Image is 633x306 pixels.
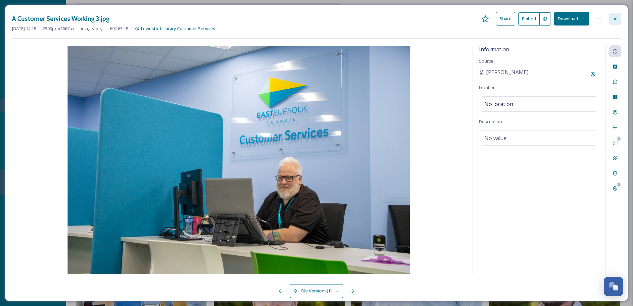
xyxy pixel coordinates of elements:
[479,58,493,64] span: Source
[141,25,215,31] span: Lowestoft Library Customer Services
[43,25,74,32] span: 2500 px x 1667 px
[12,25,36,32] span: [DATE] 14:28
[81,25,103,32] span: image/jpeg
[479,119,502,125] span: Description
[496,12,515,25] button: Share
[554,12,589,25] button: Download
[616,137,621,141] div: 0
[12,46,465,274] img: Customer%20Services%20Working%203.jpg
[290,284,343,298] button: File Versions(1)
[518,12,540,25] button: Embed
[486,68,528,76] span: [PERSON_NAME]
[484,100,513,108] span: No location
[110,25,128,32] span: 602.63 kB
[12,14,110,24] h3: A Customer Services Working 3.jpg
[616,182,621,187] div: 0
[479,46,509,53] span: Information
[484,134,508,142] span: No value.
[479,84,496,90] span: Location
[604,277,623,296] button: Open Chat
